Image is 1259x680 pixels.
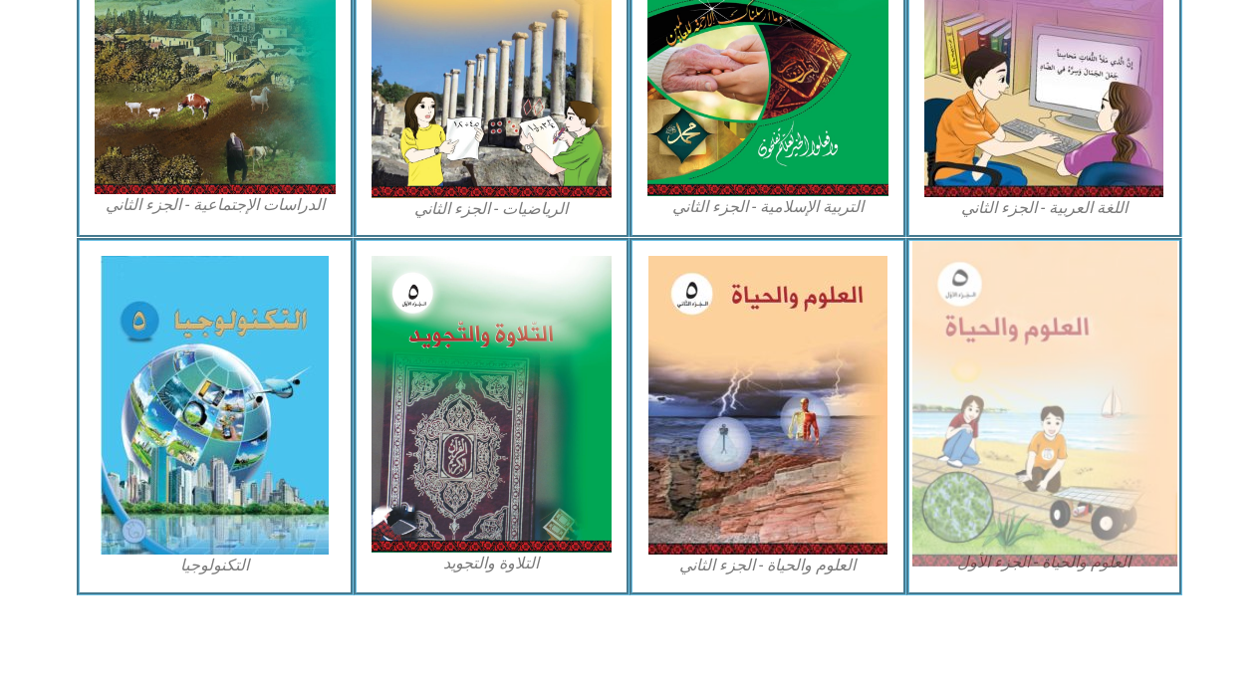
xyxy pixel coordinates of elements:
[95,194,336,216] figcaption: الدراسات الإجتماعية - الجزء الثاني
[372,553,613,574] figcaption: التلاوة والتجويد
[647,196,888,218] figcaption: التربية الإسلامية - الجزء الثاني
[95,555,336,576] figcaption: التكنولوجيا
[647,555,888,576] figcaption: العلوم والحياة - الجزء الثاني
[372,198,613,220] figcaption: الرياضيات - الجزء الثاني
[924,197,1165,219] figcaption: اللغة العربية - الجزء الثاني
